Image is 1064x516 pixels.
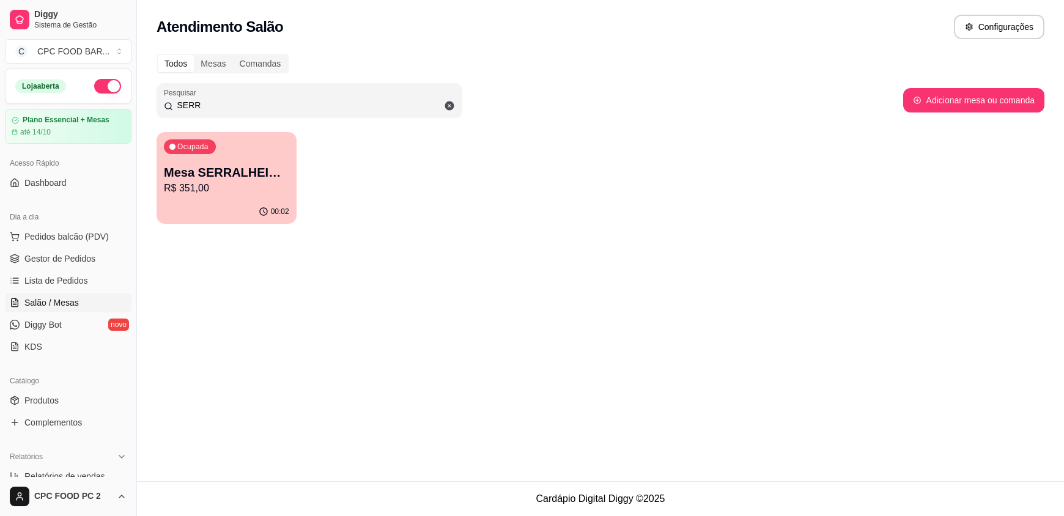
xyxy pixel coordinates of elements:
button: OcupadaMesa SERRALHEIRO CLUBER$ 351,0000:02 [157,132,297,224]
article: Plano Essencial + Mesas [23,116,109,125]
span: Pedidos balcão (PDV) [24,230,109,243]
a: Gestor de Pedidos [5,249,131,268]
p: Ocupada [177,142,209,152]
a: Salão / Mesas [5,293,131,312]
button: Adicionar mesa ou comanda [903,88,1044,112]
span: Dashboard [24,177,67,189]
button: Pedidos balcão (PDV) [5,227,131,246]
div: Acesso Rápido [5,153,131,173]
div: Loja aberta [15,79,66,93]
p: R$ 351,00 [164,181,289,196]
input: Pesquisar [173,99,455,111]
div: Comandas [233,55,288,72]
button: Alterar Status [94,79,121,94]
span: Gestor de Pedidos [24,252,95,265]
a: Dashboard [5,173,131,193]
span: Sistema de Gestão [34,20,127,30]
a: Plano Essencial + Mesasaté 14/10 [5,109,131,144]
p: 00:02 [271,207,289,216]
p: Mesa SERRALHEIRO CLUBE [164,164,289,181]
span: Produtos [24,394,59,407]
a: Relatórios de vendas [5,466,131,486]
footer: Cardápio Digital Diggy © 2025 [137,481,1064,516]
div: Todos [158,55,194,72]
button: Select a team [5,39,131,64]
label: Pesquisar [164,87,201,98]
a: Produtos [5,391,131,410]
a: Lista de Pedidos [5,271,131,290]
span: Salão / Mesas [24,297,79,309]
a: KDS [5,337,131,356]
span: Diggy [34,9,127,20]
span: CPC FOOD PC 2 [34,491,112,502]
h2: Atendimento Salão [157,17,283,37]
span: C [15,45,28,57]
article: até 14/10 [20,127,51,137]
span: Lista de Pedidos [24,275,88,287]
a: Diggy Botnovo [5,315,131,334]
div: CPC FOOD BAR ... [37,45,109,57]
div: Dia a dia [5,207,131,227]
span: Relatórios de vendas [24,470,105,482]
a: DiggySistema de Gestão [5,5,131,34]
span: Complementos [24,416,82,429]
span: Relatórios [10,452,43,462]
a: Complementos [5,413,131,432]
span: KDS [24,341,42,353]
button: CPC FOOD PC 2 [5,482,131,511]
div: Mesas [194,55,232,72]
button: Configurações [954,15,1044,39]
span: Diggy Bot [24,319,62,331]
div: Catálogo [5,371,131,391]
